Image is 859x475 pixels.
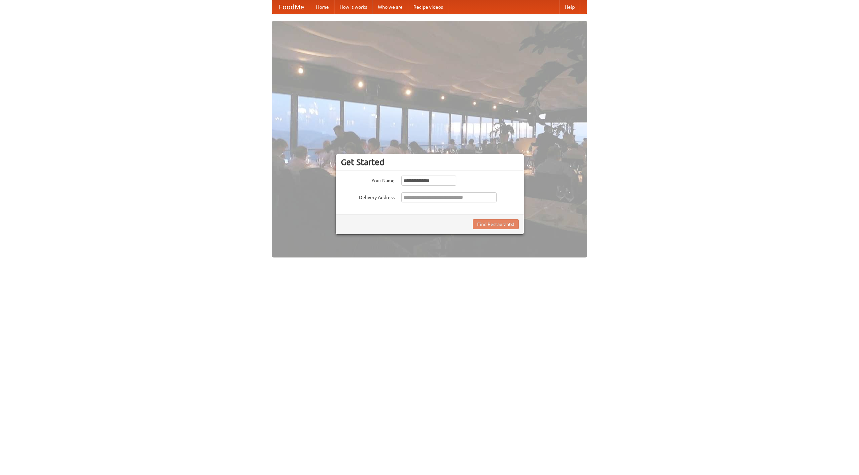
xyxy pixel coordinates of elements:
h3: Get Started [341,157,519,167]
a: Who we are [372,0,408,14]
a: How it works [334,0,372,14]
button: Find Restaurants! [473,219,519,229]
a: FoodMe [272,0,311,14]
label: Your Name [341,176,395,184]
a: Home [311,0,334,14]
a: Help [559,0,580,14]
label: Delivery Address [341,192,395,201]
a: Recipe videos [408,0,448,14]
